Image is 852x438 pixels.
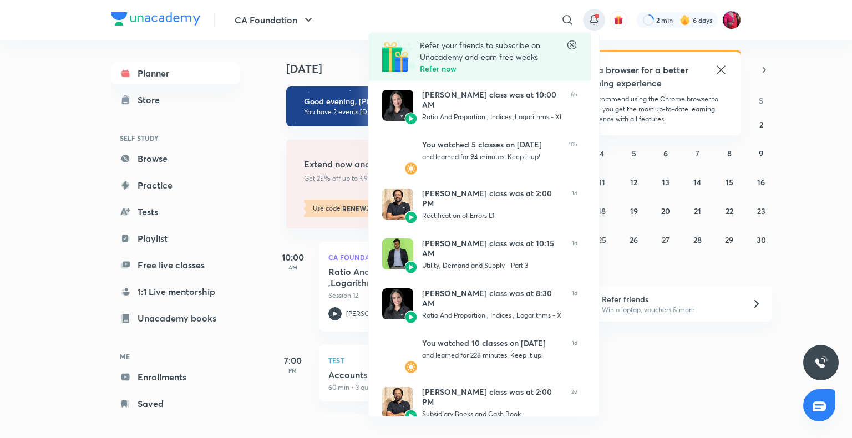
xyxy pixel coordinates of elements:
[382,387,413,418] img: Avatar
[572,338,577,369] span: 1d
[422,338,563,348] div: You watched 10 classes on [DATE]
[420,63,566,74] h6: Refer now
[369,81,591,131] a: AvatarAvatar[PERSON_NAME] class was at 10:00 AMRatio And Proportion , Indices ,Logarithms - XI6h
[369,180,591,230] a: AvatarAvatar[PERSON_NAME] class was at 2:00 PMRectification of Errors L11d
[422,189,563,208] div: [PERSON_NAME] class was at 2:00 PM
[404,261,418,274] img: Avatar
[422,310,563,320] div: Ratio And Proportion , Indices , Logarithms - X
[422,90,562,110] div: [PERSON_NAME] class was at 10:00 AM
[572,238,577,271] span: 1d
[572,189,577,221] span: 1d
[369,131,591,180] a: AvatarAvatarYou watched 5 classes on [DATE]and learned for 94 minutes. Keep it up!10h
[382,140,413,171] img: Avatar
[422,387,562,407] div: [PERSON_NAME] class was at 2:00 PM
[422,112,562,122] div: Ratio And Proportion , Indices ,Logarithms - XI
[382,338,413,369] img: Avatar
[422,261,563,271] div: Utility, Demand and Supply - Part 3
[382,90,413,121] img: Avatar
[369,230,591,279] a: AvatarAvatar[PERSON_NAME] class was at 10:15 AMUtility, Demand and Supply - Part 31d
[420,39,566,63] p: Refer your friends to subscribe on Unacademy and earn free weeks
[422,238,563,258] div: [PERSON_NAME] class was at 10:15 AM
[422,152,560,162] div: and learned for 94 minutes. Keep it up!
[369,329,591,378] a: AvatarAvatarYou watched 10 classes on [DATE]and learned for 228 minutes. Keep it up!1d
[382,288,413,319] img: Avatar
[404,162,418,175] img: Avatar
[382,189,413,220] img: Avatar
[422,211,563,221] div: Rectification of Errors L1
[571,90,577,122] span: 6h
[422,409,562,419] div: Subsidiary Books and Cash Book
[571,387,577,419] span: 2d
[404,211,418,224] img: Avatar
[369,378,591,428] a: AvatarAvatar[PERSON_NAME] class was at 2:00 PMSubsidiary Books and Cash Book2d
[422,140,560,150] div: You watched 5 classes on [DATE]
[404,310,418,324] img: Avatar
[404,360,418,374] img: Avatar
[422,288,563,308] div: [PERSON_NAME] class was at 8:30 AM
[369,279,591,329] a: AvatarAvatar[PERSON_NAME] class was at 8:30 AMRatio And Proportion , Indices , Logarithms - X1d
[404,112,418,125] img: Avatar
[422,350,563,360] div: and learned for 228 minutes. Keep it up!
[404,409,418,422] img: Avatar
[572,288,577,320] span: 1d
[382,238,413,269] img: Avatar
[382,39,415,73] img: Referral
[569,140,577,171] span: 10h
